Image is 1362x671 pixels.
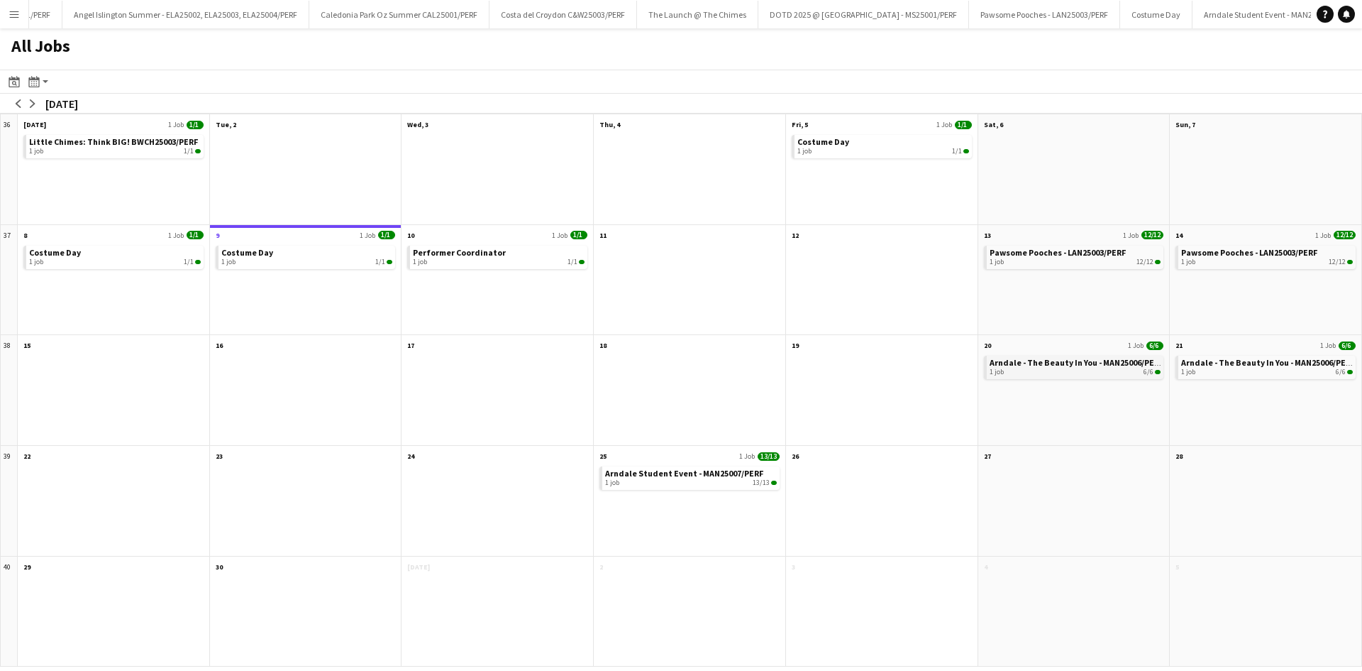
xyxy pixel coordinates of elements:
span: 1/1 [184,147,194,156]
span: 22 [23,452,31,461]
a: Costume Day1 job1/1 [797,135,969,156]
div: 37 [1,225,18,336]
a: Costume Day1 job1/1 [221,246,393,266]
span: 1 Job [168,120,184,129]
span: 1 job [605,479,619,487]
span: 16 [216,341,223,350]
span: 1/1 [195,260,201,264]
span: Little Chimes: Think BIG! BWCH25003/PERF [29,136,198,147]
span: 1/1 [952,147,962,156]
span: 1/1 [570,231,587,239]
button: Costa del Croydon C&W25003/PERF [489,1,637,28]
span: 1 job [1181,258,1195,266]
span: 9 [216,231,219,240]
span: 1 Job [552,231,567,240]
span: Costume Day [221,247,273,258]
span: 29 [23,562,31,572]
span: Wed, 3 [407,120,428,129]
span: 6/6 [1146,342,1163,350]
a: Arndale Student Event - MAN25007/PERF1 job13/13 [605,467,777,487]
span: Arndale Student Event - MAN25007/PERF [605,468,763,479]
div: [DATE] [45,97,78,111]
span: Thu, 4 [599,120,620,129]
span: 13/13 [771,481,777,485]
span: 1 job [29,147,43,156]
span: 1 Job [360,231,375,240]
span: 12/12 [1329,258,1346,266]
span: 19 [792,341,799,350]
span: 1 job [413,258,427,266]
span: 1 job [1181,368,1195,376]
span: 26 [792,452,799,461]
span: 1 Job [1320,341,1336,350]
span: 1 job [221,258,236,266]
span: 17 [407,341,414,350]
span: Tue, 2 [216,120,236,129]
button: DOTD 2025 @ [GEOGRAPHIC_DATA] - MS25001/PERF [758,1,969,28]
span: 4 [984,562,987,572]
span: 25 [599,452,607,461]
button: Pawsome Pooches - LAN25003/PERF [969,1,1120,28]
span: 13/13 [753,479,770,487]
span: 15 [23,341,31,350]
span: 3 [792,562,795,572]
span: 13/13 [758,452,780,461]
span: 1/1 [378,231,395,239]
span: 6/6 [1155,370,1161,374]
span: 1 Job [168,231,184,240]
div: 40 [1,557,18,667]
span: 18 [599,341,607,350]
span: Fri, 5 [792,120,808,129]
span: 20 [984,341,991,350]
span: 1/1 [184,258,194,266]
span: 23 [216,452,223,461]
span: 1/1 [375,258,385,266]
div: 36 [1,114,18,225]
span: 10 [407,231,414,240]
span: 1/1 [387,260,392,264]
a: Performer Coordinator1 job1/1 [413,246,585,266]
span: Arndale - The Beauty In You - MAN25006/PERF [1181,357,1355,368]
a: Arndale - The Beauty In You - MAN25006/PERF1 job6/6 [990,356,1161,376]
span: 1/1 [187,231,204,239]
span: Sun, 7 [1175,120,1195,129]
span: 1 Job [936,120,952,129]
span: Performer Coordinator [413,247,506,258]
span: Costume Day [29,247,81,258]
span: 11 [599,231,607,240]
div: 38 [1,335,18,446]
span: 1 job [797,147,812,156]
span: 1 Job [739,452,755,461]
span: 1/1 [187,121,204,129]
span: 2 [599,562,603,572]
button: Arndale Student Event - MAN25007/PERF [1192,1,1361,28]
span: Pawsome Pooches - LAN25003/PERF [1181,247,1317,258]
button: Caledonia Park Oz Summer CAL25001/PERF [309,1,489,28]
span: 1/1 [963,149,969,153]
span: 1 job [29,258,43,266]
span: Pawsome Pooches - LAN25003/PERF [990,247,1126,258]
span: 5 [1175,562,1179,572]
button: The Launch @ The Chimes [637,1,758,28]
span: Costume Day [797,136,849,147]
span: 6/6 [1144,368,1153,376]
span: 1/1 [579,260,585,264]
span: 8 [23,231,27,240]
span: 12/12 [1334,231,1356,239]
span: 27 [984,452,991,461]
div: 39 [1,446,18,557]
span: 1 Job [1315,231,1331,240]
span: 1 job [990,258,1004,266]
span: 6/6 [1339,342,1356,350]
span: 1/1 [195,149,201,153]
span: 1 Job [1128,341,1144,350]
span: 12/12 [1155,260,1161,264]
span: 28 [1175,452,1183,461]
span: 1 job [990,368,1004,376]
a: Little Chimes: Think BIG! BWCH25003/PERF1 job1/1 [29,135,201,156]
a: Costume Day1 job1/1 [29,246,201,266]
a: Pawsome Pooches - LAN25003/PERF1 job12/12 [1181,246,1353,266]
span: 14 [1175,231,1183,240]
span: 21 [1175,341,1183,350]
span: 12/12 [1136,258,1153,266]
